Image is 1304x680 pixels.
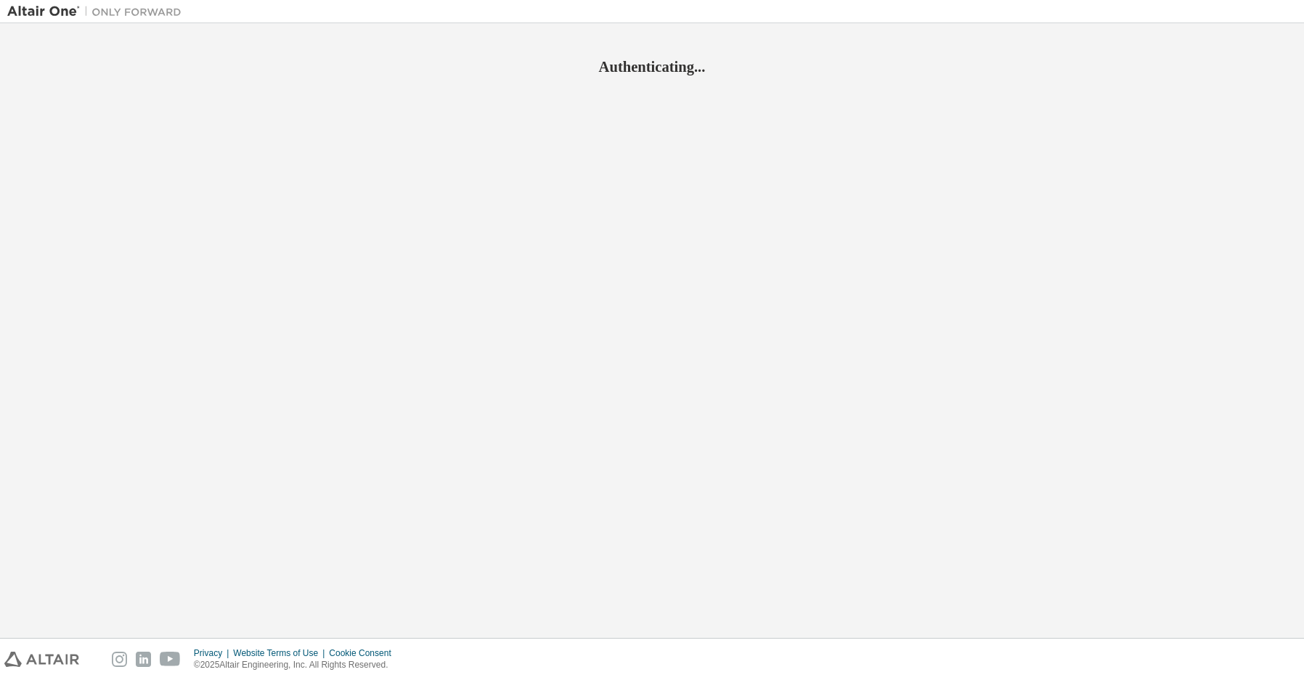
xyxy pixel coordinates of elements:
img: Altair One [7,4,189,19]
div: Website Terms of Use [233,647,329,659]
div: Cookie Consent [329,647,399,659]
img: linkedin.svg [136,652,151,667]
div: Privacy [194,647,233,659]
img: altair_logo.svg [4,652,79,667]
h2: Authenticating... [7,57,1297,76]
img: youtube.svg [160,652,181,667]
img: instagram.svg [112,652,127,667]
p: © 2025 Altair Engineering, Inc. All Rights Reserved. [194,659,400,671]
